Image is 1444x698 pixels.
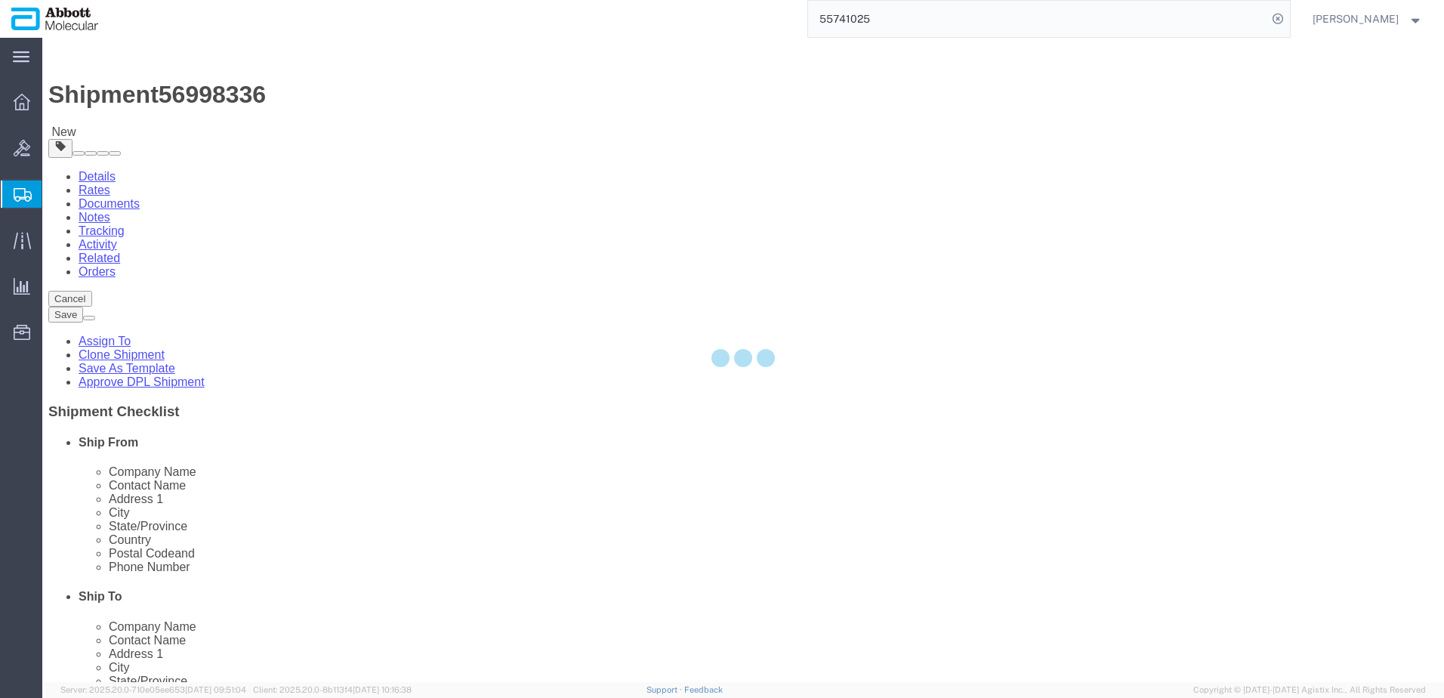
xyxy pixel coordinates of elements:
span: Server: 2025.20.0-710e05ee653 [60,685,246,694]
input: Search for shipment number, reference number [808,1,1267,37]
span: Copyright © [DATE]-[DATE] Agistix Inc., All Rights Reserved [1193,684,1426,696]
span: Jamie Lee [1313,11,1399,27]
button: [PERSON_NAME] [1312,10,1424,28]
a: Support [646,685,684,694]
span: [DATE] 09:51:04 [185,685,246,694]
span: Client: 2025.20.0-8b113f4 [253,685,412,694]
span: [DATE] 10:16:38 [353,685,412,694]
img: logo [11,8,99,30]
a: Feedback [684,685,723,694]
